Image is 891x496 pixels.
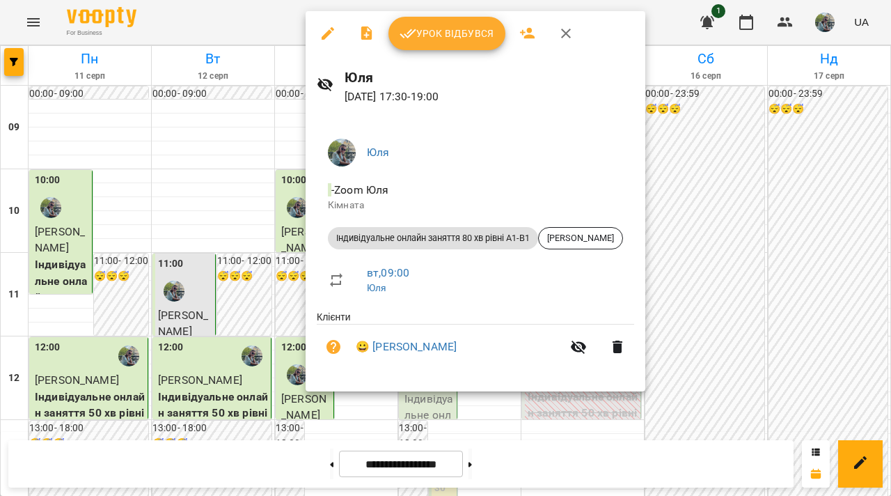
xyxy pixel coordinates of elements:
span: Індивідуальне онлайн заняття 80 хв рівні А1-В1 [328,232,538,245]
img: c71655888622cca4d40d307121b662d7.jpeg [328,139,356,166]
span: [PERSON_NAME] [539,232,622,245]
div: [PERSON_NAME] [538,227,623,249]
p: [DATE] 17:30 - 19:00 [345,88,634,105]
a: вт , 09:00 [367,266,409,279]
a: 😀 [PERSON_NAME] [356,339,457,355]
span: Урок відбувся [400,25,494,42]
a: Юля [367,282,386,293]
ul: Клієнти [317,310,634,375]
p: Кімната [328,199,623,212]
button: Урок відбувся [388,17,505,50]
button: Візит ще не сплачено. Додати оплату? [317,330,350,364]
span: - Zoom Юля [328,183,392,196]
h6: Юля [345,67,634,88]
a: Юля [367,146,389,159]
